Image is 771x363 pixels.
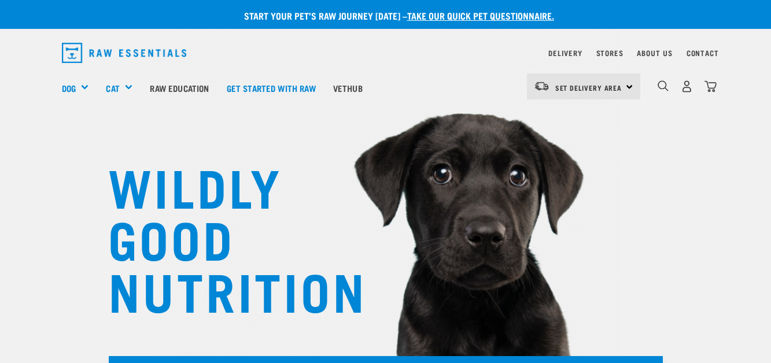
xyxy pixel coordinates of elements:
a: Stores [596,51,624,55]
img: home-icon-1@2x.png [658,80,669,91]
a: Cat [106,82,119,95]
a: Delivery [548,51,582,55]
nav: dropdown navigation [53,38,719,68]
img: home-icon@2x.png [704,80,717,92]
img: van-moving.png [534,81,549,91]
a: Vethub [324,65,371,111]
h1: WILDLY GOOD NUTRITION [108,159,340,315]
a: Dog [62,82,76,95]
img: user.png [681,80,693,92]
a: Contact [687,51,719,55]
a: Get started with Raw [218,65,324,111]
span: Set Delivery Area [555,86,622,90]
a: Raw Education [141,65,217,111]
a: take our quick pet questionnaire. [407,13,554,18]
a: About Us [637,51,672,55]
img: Raw Essentials Logo [62,43,187,63]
